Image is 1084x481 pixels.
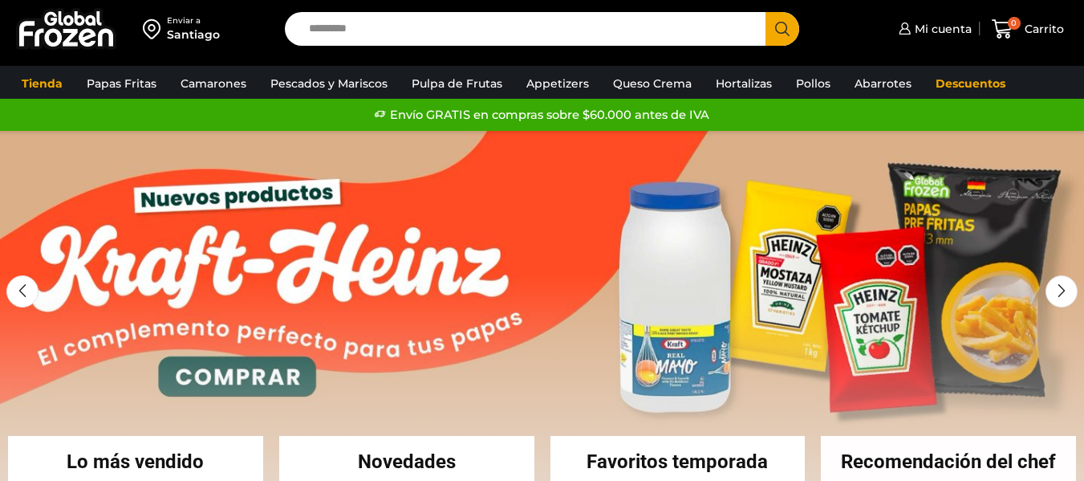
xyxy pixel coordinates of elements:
[1008,17,1021,30] span: 0
[928,68,1013,99] a: Descuentos
[550,452,806,471] h2: Favoritos temporada
[14,68,71,99] a: Tienda
[279,452,534,471] h2: Novedades
[167,26,220,43] div: Santiago
[1021,21,1064,37] span: Carrito
[821,452,1076,471] h2: Recomendación del chef
[788,68,838,99] a: Pollos
[846,68,920,99] a: Abarrotes
[911,21,972,37] span: Mi cuenta
[404,68,510,99] a: Pulpa de Frutas
[143,15,167,43] img: address-field-icon.svg
[1045,275,1078,308] div: Next slide
[605,68,700,99] a: Queso Crema
[518,68,597,99] a: Appetizers
[895,13,972,45] a: Mi cuenta
[79,68,164,99] a: Papas Fritas
[765,12,799,46] button: Search button
[8,452,263,471] h2: Lo más vendido
[262,68,396,99] a: Pescados y Mariscos
[167,15,220,26] div: Enviar a
[708,68,780,99] a: Hortalizas
[173,68,254,99] a: Camarones
[6,275,39,308] div: Previous slide
[988,10,1068,48] a: 0 Carrito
